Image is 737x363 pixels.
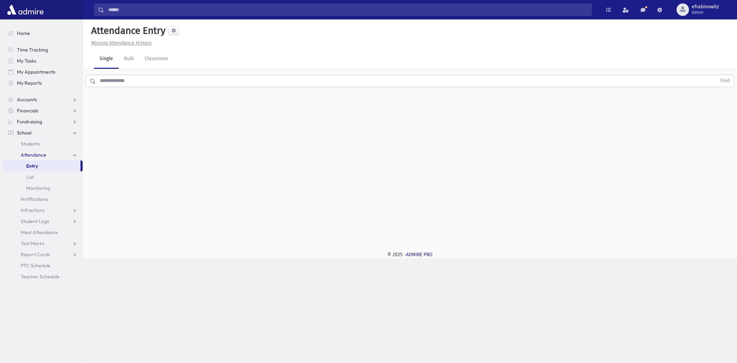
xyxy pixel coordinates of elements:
[119,49,139,69] a: Bulk
[21,152,46,158] span: Attendance
[3,205,83,216] a: Infractions
[692,4,719,10] span: efrabinowitz
[716,75,734,87] button: Find
[26,174,34,180] span: List
[3,227,83,238] a: Meal Attendance
[88,25,166,37] h5: Attendance Entry
[406,252,433,258] a: ADMIRE PRO
[26,163,38,169] span: Entry
[3,94,83,105] a: Accounts
[3,271,83,282] a: Teacher Schedule
[88,40,152,46] a: Missing Attendance History
[21,207,45,213] span: Infractions
[17,69,55,75] span: My Appointments
[3,260,83,271] a: PTC Schedule
[17,58,36,64] span: My Tasks
[17,80,42,86] span: My Reports
[21,262,50,269] span: PTC Schedule
[94,251,726,258] div: © 2025 -
[17,108,38,114] span: Financials
[17,47,48,53] span: Time Tracking
[104,3,592,16] input: Search
[3,105,83,116] a: Financials
[26,185,50,191] span: Monitoring
[3,44,83,55] a: Time Tracking
[692,10,719,15] span: Admin
[17,119,42,125] span: Fundraising
[3,66,83,77] a: My Appointments
[3,138,83,149] a: Students
[21,229,58,235] span: Meal Attendance
[139,49,173,69] a: Classroom
[3,171,83,183] a: List
[21,240,44,246] span: Test Marks
[21,273,59,280] span: Teacher Schedule
[21,196,48,202] span: Notifications
[3,216,83,227] a: Student Logs
[21,141,40,147] span: Students
[94,49,119,69] a: Single
[3,160,81,171] a: Entry
[91,40,152,46] u: Missing Attendance History
[21,218,49,224] span: Student Logs
[3,194,83,205] a: Notifications
[6,3,45,17] img: AdmirePro
[17,30,30,36] span: Home
[21,251,50,258] span: Report Cards
[3,183,83,194] a: Monitoring
[3,116,83,127] a: Fundraising
[3,249,83,260] a: Report Cards
[3,127,83,138] a: School
[3,28,83,39] a: Home
[17,96,37,103] span: Accounts
[17,130,31,136] span: School
[3,55,83,66] a: My Tasks
[3,238,83,249] a: Test Marks
[3,77,83,89] a: My Reports
[3,149,83,160] a: Attendance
